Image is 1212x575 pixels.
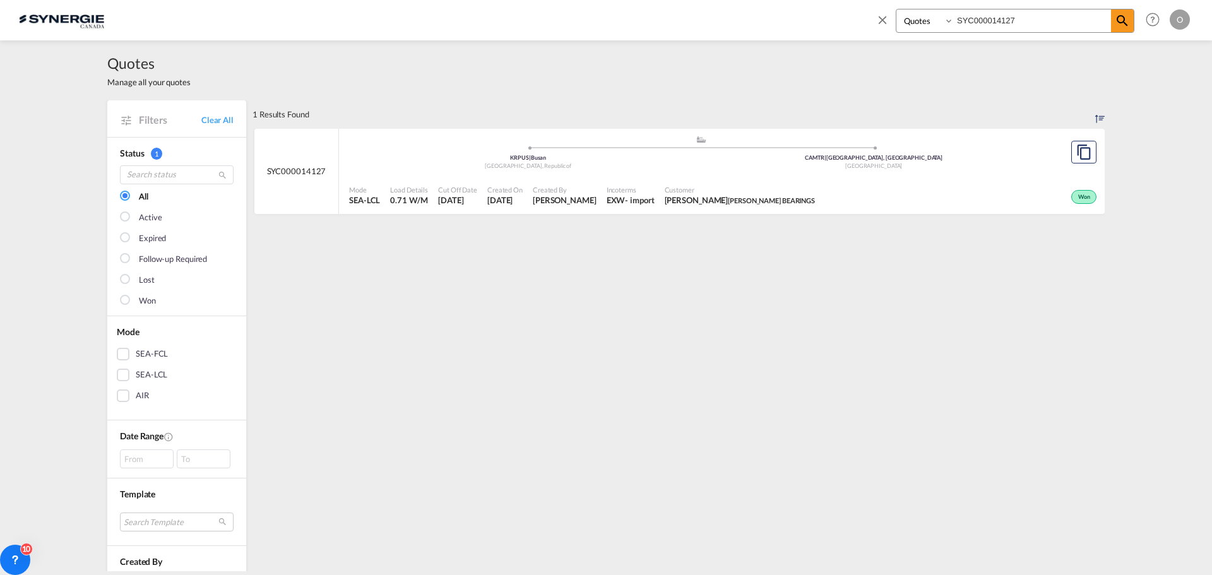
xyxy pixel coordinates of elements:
[1115,13,1130,28] md-icon: icon-magnify
[120,449,234,468] span: From To
[824,154,826,161] span: |
[120,148,144,158] span: Status
[694,136,709,143] md-icon: assets/icons/custom/ship-fill.svg
[201,114,234,126] a: Clear All
[120,430,163,441] span: Date Range
[438,194,477,206] span: 18 Aug 2025
[139,253,207,266] div: Follow-up Required
[349,185,380,194] span: Mode
[487,185,523,194] span: Created On
[1076,145,1091,160] md-icon: assets/icons/custom/copyQuote.svg
[876,9,896,39] span: icon-close
[177,449,230,468] div: To
[845,162,902,169] span: [GEOGRAPHIC_DATA]
[533,194,597,206] span: Pablo Gomez Saldarriaga
[1095,100,1105,128] div: Sort by: Created On
[120,165,234,184] input: Search status
[1170,9,1190,30] div: O
[438,185,477,194] span: Cut Off Date
[267,165,326,177] span: SYC000014127
[485,162,571,169] span: [GEOGRAPHIC_DATA], Republic of
[117,389,237,402] md-checkbox: AIR
[163,432,174,442] md-icon: Created On
[117,326,140,337] span: Mode
[805,154,942,161] span: CAMTR [GEOGRAPHIC_DATA], [GEOGRAPHIC_DATA]
[139,295,156,307] div: Won
[139,274,155,287] div: Lost
[19,6,104,34] img: 1f56c880d42311ef80fc7dca854c8e59.png
[117,348,237,360] md-checkbox: SEA-FCL
[136,389,149,402] div: AIR
[117,369,237,381] md-checkbox: SEA-LCL
[625,194,654,206] div: - import
[1142,9,1163,30] span: Help
[139,211,162,224] div: Active
[349,194,380,206] span: SEA-LCL
[510,154,546,161] span: KRPUS Busan
[529,154,531,161] span: |
[390,185,428,194] span: Load Details
[533,185,597,194] span: Created By
[390,195,427,205] span: 0.71 W/M
[139,232,166,245] div: Expired
[1142,9,1170,32] div: Help
[665,185,816,194] span: Customer
[252,100,309,128] div: 1 Results Found
[728,196,815,205] span: [PERSON_NAME] BEARINGS
[120,449,174,468] div: From
[607,194,626,206] div: EXW
[136,348,168,360] div: SEA-FCL
[107,76,191,88] span: Manage all your quotes
[1111,9,1134,32] span: icon-magnify
[487,194,523,206] span: 18 Aug 2025
[218,170,227,180] md-icon: icon-magnify
[1071,190,1096,204] div: Won
[876,13,889,27] md-icon: icon-close
[954,9,1111,32] input: Enter Quotation Number
[107,53,191,73] span: Quotes
[254,129,1105,215] div: SYC000014127 assets/icons/custom/ship-fill.svgassets/icons/custom/roll-o-plane.svgOriginBusan Kor...
[607,185,655,194] span: Incoterms
[136,369,167,381] div: SEA-LCL
[151,148,162,160] span: 1
[665,194,816,206] span: ADAM LENETSKY ALLEN BEARINGS
[139,191,148,203] div: All
[120,556,162,567] span: Created By
[1071,141,1096,163] button: Copy Quote
[607,194,655,206] div: EXW import
[120,147,234,160] div: Status 1
[139,113,201,127] span: Filters
[1078,193,1093,202] span: Won
[120,489,155,499] span: Template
